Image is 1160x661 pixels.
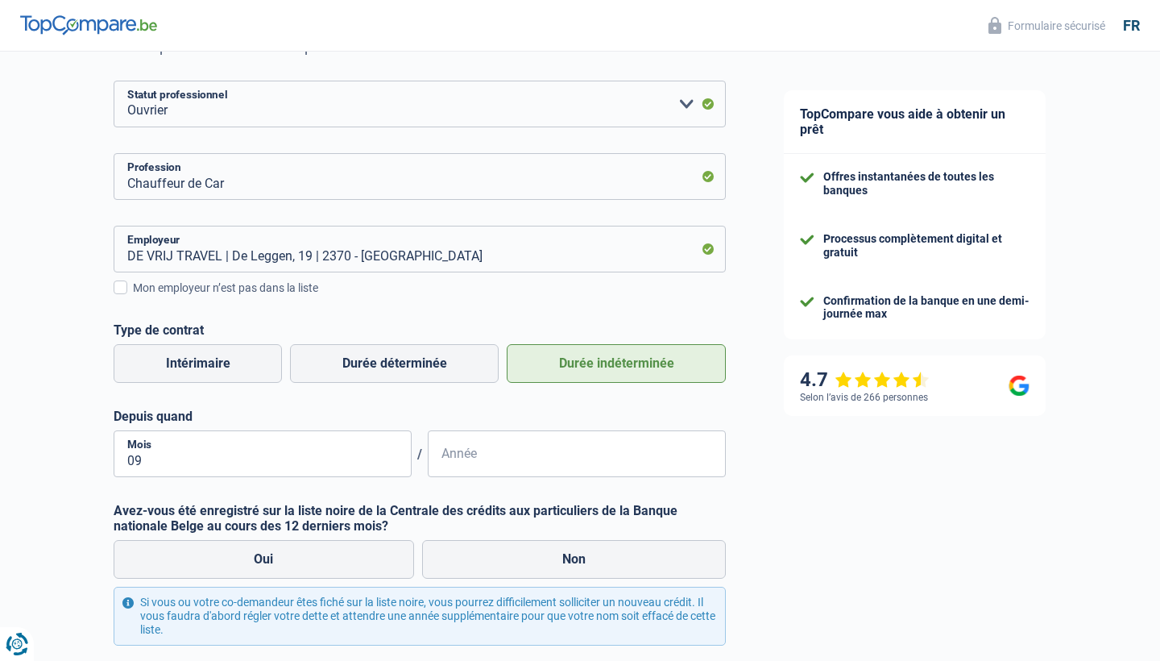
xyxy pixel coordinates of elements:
[800,368,930,392] div: 4.7
[114,344,282,383] label: Intérimaire
[823,294,1029,322] div: Confirmation de la banque en une demi-journée max
[784,90,1046,154] div: TopCompare vous aide à obtenir un prêt
[823,170,1029,197] div: Offres instantanées de toutes les banques
[412,447,428,462] span: /
[114,540,414,579] label: Oui
[114,409,726,424] label: Depuis quand
[290,344,499,383] label: Durée déterminée
[114,322,726,338] label: Type de contrat
[1123,17,1140,35] div: fr
[114,226,726,272] input: Cherchez votre employeur
[507,344,726,383] label: Durée indéterminée
[133,280,726,297] div: Mon employeur n’est pas dans la liste
[800,392,928,403] div: Selon l’avis de 266 personnes
[114,503,726,534] label: Avez-vous été enregistré sur la liste noire de la Centrale des crédits aux particuliers de la Ban...
[20,15,157,35] img: TopCompare Logo
[422,540,727,579] label: Non
[823,232,1029,260] div: Processus complètement digital et gratuit
[979,12,1115,39] button: Formulaire sécurisé
[114,587,726,645] div: Si vous ou votre co-demandeur êtes fiché sur la liste noire, vous pourrez difficilement sollicite...
[114,430,412,477] input: MM
[428,430,726,477] input: AAAA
